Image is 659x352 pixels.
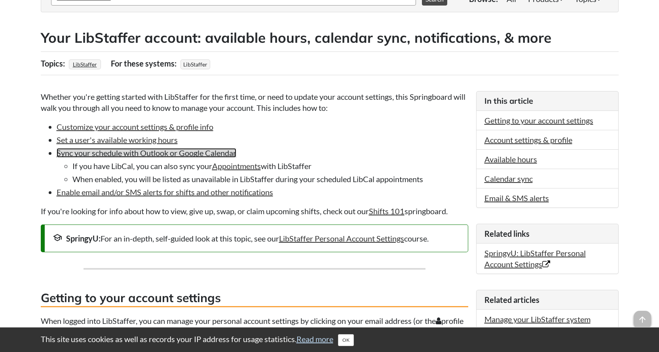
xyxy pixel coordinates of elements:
div: Topics: [41,56,67,71]
div: For these systems: [111,56,179,71]
a: Enable email and/or SMS alerts for shifts and other notifications [57,187,273,197]
a: Available hours [484,154,537,164]
a: arrow_upward [634,312,651,321]
a: Manage your LibStaffer system settings [484,314,591,335]
span: Related articles [484,295,539,304]
a: Shifts 101 [369,206,405,216]
h3: In this article [484,95,610,107]
a: Appointments [212,161,261,171]
li: If you have LibCal, you can also sync your with LibStaffer [72,160,468,171]
span: LibStaffer [180,59,210,69]
p: When logged into LibStaffer, you can manage your personal account settings by clicking on your em... [41,315,468,348]
p: Whether you're getting started with LibStaffer for the first time, or need to update your account... [41,91,468,113]
a: Read more [296,334,333,344]
span: arrow_upward [634,311,651,328]
a: LibStaffer [72,59,98,70]
a: Calendar sync [484,174,533,183]
h3: Getting to your account settings [41,289,468,307]
a: Sync your schedule with Outlook or Google Calendar [57,148,236,158]
div: For an in-depth, self-guided look at this topic, see our course. [53,233,460,244]
a: SpringyU: LibStaffer Personal Account Settings [484,248,586,269]
p: If you're looking for info about how to view, give up, swap, or claim upcoming shifts, check out ... [41,205,468,217]
li: When enabled, you will be listed as unavailable in LibStaffer during your scheduled LibCal appoin... [72,173,468,185]
a: Getting to your account settings [484,116,593,125]
a: Account settings & profile [484,135,572,145]
strong: SpringyU: [66,234,101,243]
a: Email & SMS alerts [484,193,549,203]
a: Customize your account settings & profile info [57,122,213,131]
a: LibStaffer Personal Account Settings [279,234,404,243]
span: school [53,233,62,242]
button: Close [338,334,354,346]
div: This site uses cookies as well as records your IP address for usage statistics. [33,333,627,346]
span: Related links [484,229,530,238]
h2: Your LibStaffer account: available hours, calendar sync, notifications, & more [41,28,619,48]
a: Set a user's available working hours [57,135,178,145]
